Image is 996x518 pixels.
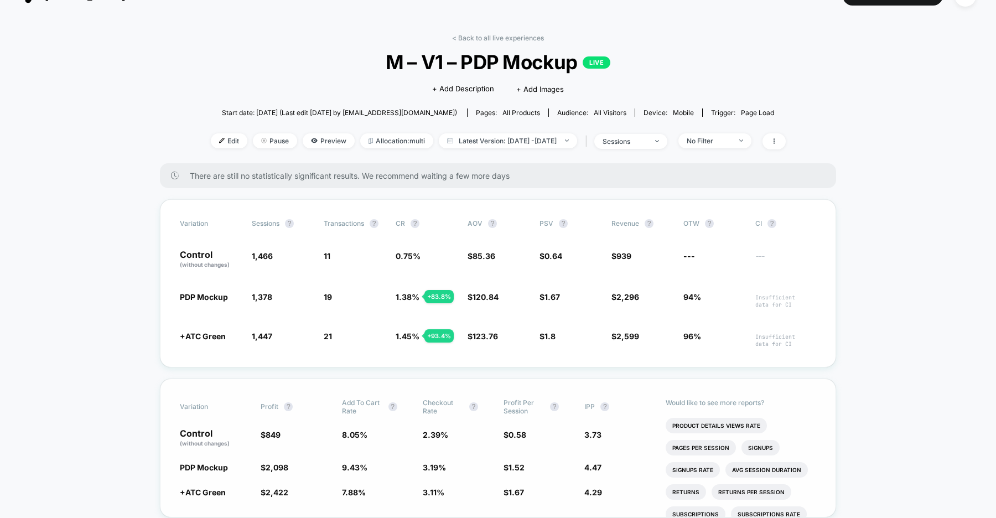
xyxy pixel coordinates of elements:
[741,108,774,117] span: Page Load
[360,133,433,148] span: Allocation: multi
[616,292,639,302] span: 2,296
[473,292,499,302] span: 120.84
[583,56,610,69] p: LIVE
[180,331,226,341] span: +ATC Green
[584,488,602,497] span: 4.29
[252,219,279,227] span: Sessions
[219,138,225,143] img: edit
[600,402,609,411] button: ?
[396,219,405,227] span: CR
[424,329,454,343] div: + 93.4 %
[369,138,373,144] img: rebalance
[211,133,247,148] span: Edit
[687,137,731,145] div: No Filter
[516,85,564,94] span: + Add Images
[324,219,364,227] span: Transactions
[180,261,230,268] span: (without changes)
[712,484,791,500] li: Returns Per Session
[252,292,272,302] span: 1,378
[423,430,448,439] span: 2.39 %
[252,251,273,261] span: 1,466
[261,402,278,411] span: Profit
[583,133,594,149] span: |
[388,402,397,411] button: ?
[396,251,421,261] span: 0.75 %
[565,139,569,142] img: end
[504,488,524,497] span: $
[396,292,419,302] span: 1.38 %
[324,292,332,302] span: 19
[666,418,767,433] li: Product Details Views Rate
[342,398,383,415] span: Add To Cart Rate
[266,488,288,497] span: 2,422
[755,294,816,308] span: Insufficient data for CI
[285,219,294,228] button: ?
[468,331,498,341] span: $
[655,140,659,142] img: end
[645,219,653,228] button: ?
[594,108,626,117] span: All Visitors
[509,488,524,497] span: 1.67
[324,331,332,341] span: 21
[252,331,272,341] span: 1,447
[544,251,562,261] span: 0.64
[539,219,553,227] span: PSV
[705,219,714,228] button: ?
[611,219,639,227] span: Revenue
[342,463,367,472] span: 9.43 %
[261,138,267,143] img: end
[603,137,647,146] div: sessions
[424,290,454,303] div: + 83.8 %
[180,440,230,447] span: (without changes)
[452,34,544,42] a: < Back to all live experiences
[468,219,483,227] span: AOV
[180,219,241,228] span: Variation
[725,462,808,478] li: Avg Session Duration
[711,108,774,117] div: Trigger:
[180,488,226,497] span: +ATC Green
[180,292,228,302] span: PDP Mockup
[266,430,281,439] span: 849
[741,440,780,455] li: Signups
[266,463,288,472] span: 2,098
[611,331,639,341] span: $
[635,108,702,117] span: Device:
[683,251,695,261] span: ---
[261,463,288,472] span: $
[342,488,366,497] span: 7.88 %
[303,133,355,148] span: Preview
[683,331,701,341] span: 96%
[439,133,577,148] span: Latest Version: [DATE] - [DATE]
[476,108,540,117] div: Pages:
[755,333,816,348] span: Insufficient data for CI
[616,251,631,261] span: 939
[504,398,544,415] span: Profit Per Session
[180,429,250,448] p: Control
[468,292,499,302] span: $
[504,430,526,439] span: $
[447,138,453,143] img: calendar
[469,402,478,411] button: ?
[584,463,601,472] span: 4.47
[180,463,228,472] span: PDP Mockup
[502,108,540,117] span: all products
[190,171,814,180] span: There are still no statistically significant results. We recommend waiting a few more days
[739,139,743,142] img: end
[468,251,495,261] span: $
[370,219,378,228] button: ?
[261,488,288,497] span: $
[509,430,526,439] span: 0.58
[544,292,560,302] span: 1.67
[284,402,293,411] button: ?
[423,488,444,497] span: 3.11 %
[539,251,562,261] span: $
[239,50,756,74] span: M – V1 – PDP Mockup
[261,430,281,439] span: $
[666,462,720,478] li: Signups Rate
[509,463,525,472] span: 1.52
[559,219,568,228] button: ?
[616,331,639,341] span: 2,599
[539,292,560,302] span: $
[557,108,626,117] div: Audience:
[544,331,556,341] span: 1.8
